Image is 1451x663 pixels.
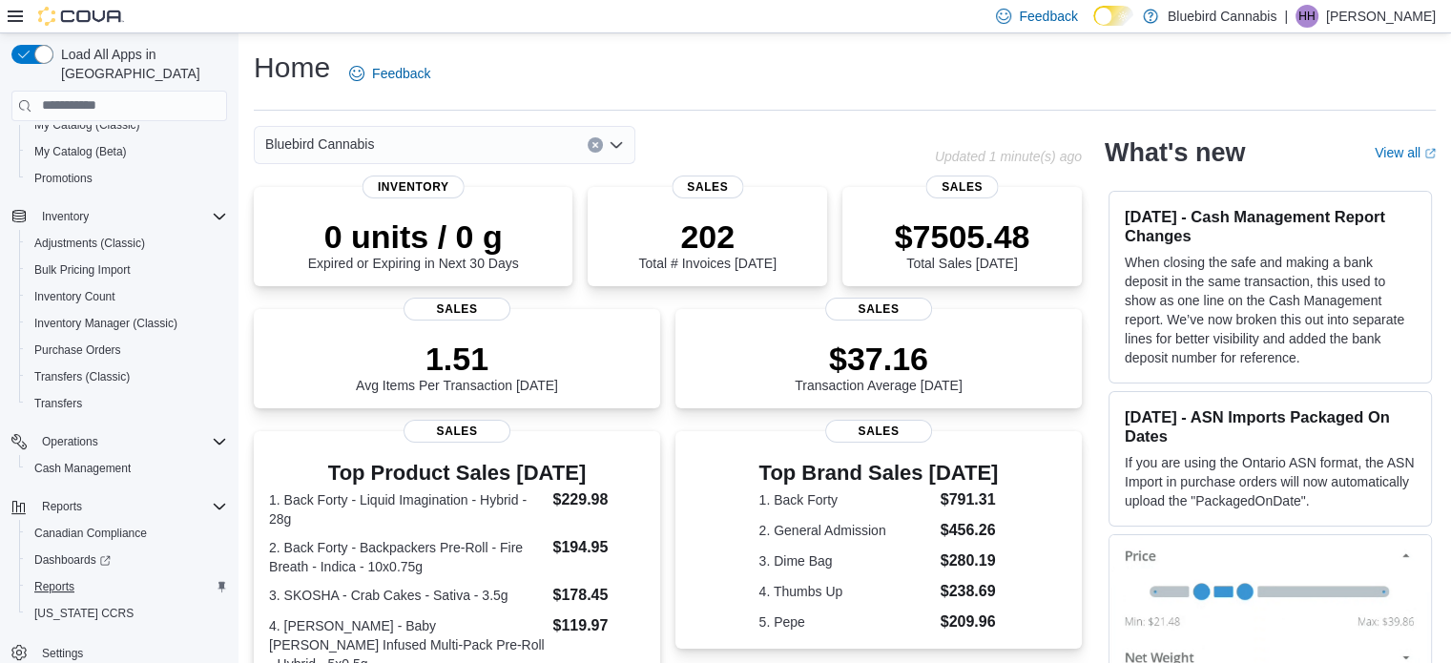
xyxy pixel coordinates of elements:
dt: 3. SKOSHA - Crab Cakes - Sativa - 3.5g [269,586,545,605]
span: Feedback [1019,7,1077,26]
a: Promotions [27,167,100,190]
dd: $238.69 [941,580,999,603]
span: Dark Mode [1093,26,1094,27]
a: Dashboards [27,549,118,571]
span: Operations [42,434,98,449]
span: Dashboards [27,549,227,571]
h3: [DATE] - ASN Imports Packaged On Dates [1125,407,1416,445]
dt: 2. General Admission [759,521,933,540]
button: Open list of options [609,137,624,153]
span: My Catalog (Classic) [34,117,140,133]
span: [US_STATE] CCRS [34,606,134,621]
span: My Catalog (Beta) [27,140,227,163]
span: Sales [404,298,510,321]
p: Bluebird Cannabis [1168,5,1276,28]
a: Inventory Count [27,285,123,308]
span: Adjustments (Classic) [27,232,227,255]
span: Adjustments (Classic) [34,236,145,251]
button: Cash Management [19,455,235,482]
button: Inventory [34,205,96,228]
span: Transfers (Classic) [34,369,130,384]
span: Reports [34,495,227,518]
a: Transfers [27,392,90,415]
dt: 5. Pepe [759,612,933,632]
a: Feedback [342,54,438,93]
button: Adjustments (Classic) [19,230,235,257]
a: View allExternal link [1375,145,1436,160]
span: Sales [825,298,932,321]
dd: $229.98 [552,488,644,511]
button: Purchase Orders [19,337,235,363]
a: My Catalog (Beta) [27,140,135,163]
span: Inventory Count [27,285,227,308]
dt: 3. Dime Bag [759,551,933,570]
dd: $178.45 [552,584,644,607]
span: Promotions [34,171,93,186]
div: Transaction Average [DATE] [795,340,963,393]
span: Sales [672,176,743,198]
span: Sales [926,176,998,198]
span: Bulk Pricing Import [27,259,227,281]
span: Inventory Manager (Classic) [34,316,177,331]
button: Promotions [19,165,235,192]
h3: Top Product Sales [DATE] [269,462,645,485]
p: $37.16 [795,340,963,378]
span: Cash Management [34,461,131,476]
span: Promotions [27,167,227,190]
span: Feedback [372,64,430,83]
h3: [DATE] - Cash Management Report Changes [1125,207,1416,245]
dd: $119.97 [552,614,644,637]
button: Transfers (Classic) [19,363,235,390]
span: Bulk Pricing Import [34,262,131,278]
div: Total # Invoices [DATE] [638,218,776,271]
span: My Catalog (Classic) [27,114,227,136]
a: Inventory Manager (Classic) [27,312,185,335]
h3: Top Brand Sales [DATE] [759,462,999,485]
span: My Catalog (Beta) [34,144,127,159]
button: Clear input [588,137,603,153]
span: Cash Management [27,457,227,480]
a: Dashboards [19,547,235,573]
span: Transfers [27,392,227,415]
a: Reports [27,575,82,598]
span: Dashboards [34,552,111,568]
h1: Home [254,49,330,87]
button: My Catalog (Classic) [19,112,235,138]
span: Sales [825,420,932,443]
div: Total Sales [DATE] [895,218,1030,271]
span: Settings [42,646,83,661]
dd: $280.19 [941,549,999,572]
span: Inventory [34,205,227,228]
span: Canadian Compliance [34,526,147,541]
div: Expired or Expiring in Next 30 Days [308,218,519,271]
svg: External link [1424,148,1436,159]
button: Reports [34,495,90,518]
button: Canadian Compliance [19,520,235,547]
button: Reports [19,573,235,600]
dt: 1. Back Forty [759,490,933,509]
p: 0 units / 0 g [308,218,519,256]
img: Cova [38,7,124,26]
p: Updated 1 minute(s) ago [935,149,1082,164]
a: Transfers (Classic) [27,365,137,388]
p: When closing the safe and making a bank deposit in the same transaction, this used to show as one... [1125,253,1416,367]
p: [PERSON_NAME] [1326,5,1436,28]
a: Adjustments (Classic) [27,232,153,255]
div: Avg Items Per Transaction [DATE] [356,340,558,393]
input: Dark Mode [1093,6,1133,26]
dt: 1. Back Forty - Liquid Imagination - Hybrid - 28g [269,490,545,528]
div: Haytham Houri [1296,5,1318,28]
a: Purchase Orders [27,339,129,362]
a: My Catalog (Classic) [27,114,148,136]
a: Cash Management [27,457,138,480]
dt: 2. Back Forty - Backpackers Pre-Roll - Fire Breath - Indica - 10x0.75g [269,538,545,576]
span: Purchase Orders [27,339,227,362]
a: Bulk Pricing Import [27,259,138,281]
button: Transfers [19,390,235,417]
span: Sales [404,420,510,443]
span: HH [1298,5,1315,28]
p: If you are using the Ontario ASN format, the ASN Import in purchase orders will now automatically... [1125,453,1416,510]
span: Transfers [34,396,82,411]
dd: $791.31 [941,488,999,511]
p: $7505.48 [895,218,1030,256]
